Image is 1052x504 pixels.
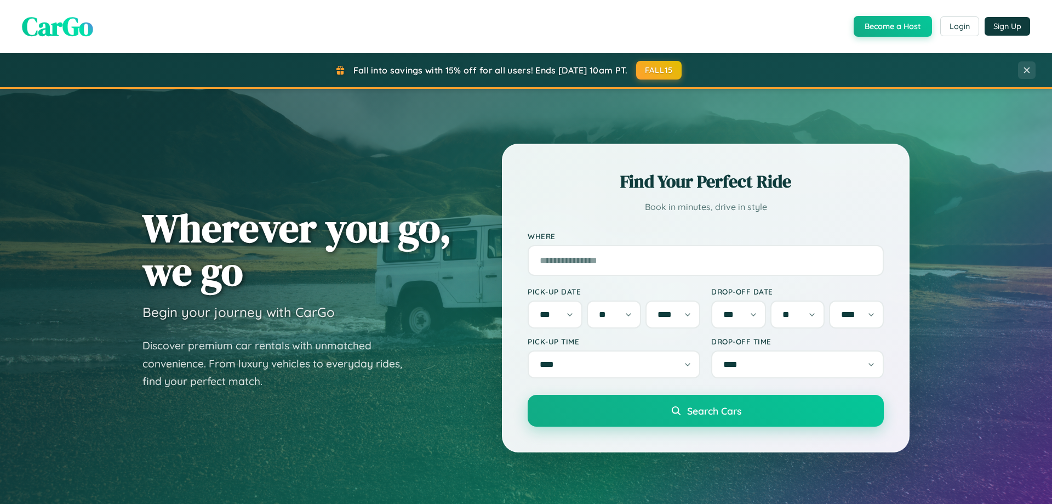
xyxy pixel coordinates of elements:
span: Fall into savings with 15% off for all users! Ends [DATE] 10am PT. [353,65,628,76]
label: Pick-up Date [528,287,700,296]
p: Discover premium car rentals with unmatched convenience. From luxury vehicles to everyday rides, ... [142,337,416,390]
h1: Wherever you go, we go [142,206,451,293]
span: CarGo [22,8,93,44]
h2: Find Your Perfect Ride [528,169,884,194]
button: Search Cars [528,395,884,427]
label: Pick-up Time [528,337,700,346]
label: Drop-off Time [711,337,884,346]
h3: Begin your journey with CarGo [142,304,335,320]
button: Login [940,16,979,36]
button: FALL15 [636,61,682,80]
button: Become a Host [854,16,932,37]
label: Drop-off Date [711,287,884,296]
button: Sign Up [985,17,1030,36]
span: Search Cars [687,405,741,417]
label: Where [528,231,884,241]
p: Book in minutes, drive in style [528,199,884,215]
